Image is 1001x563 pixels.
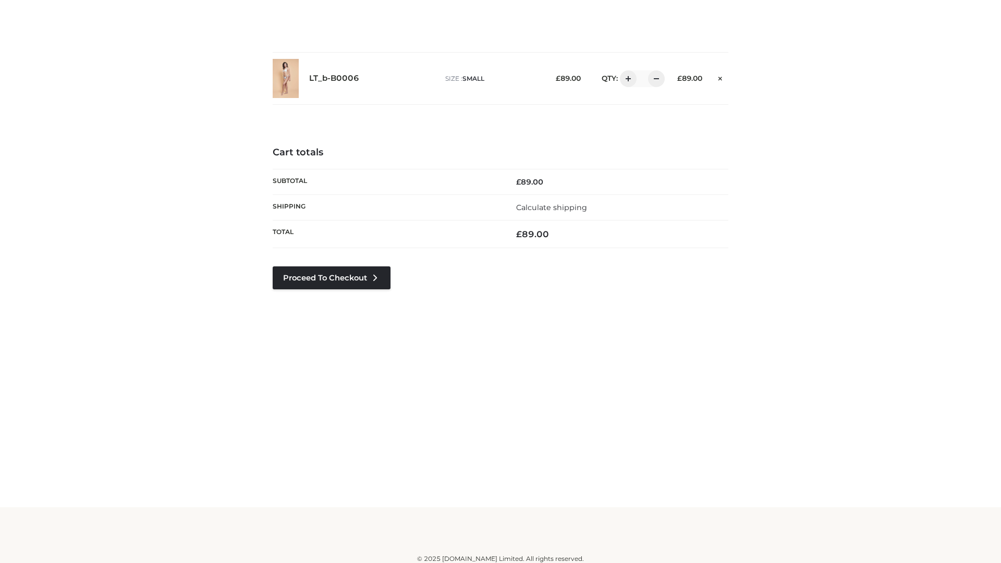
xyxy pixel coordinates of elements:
div: QTY: [591,70,661,87]
th: Shipping [273,194,500,220]
span: £ [516,177,521,187]
bdi: 89.00 [516,177,543,187]
a: Calculate shipping [516,203,587,212]
bdi: 89.00 [516,229,549,239]
th: Total [273,221,500,248]
a: LT_b-B0006 [309,74,359,83]
span: £ [677,74,682,82]
span: £ [556,74,560,82]
span: SMALL [462,75,484,82]
span: £ [516,229,522,239]
h4: Cart totals [273,147,728,158]
a: Remove this item [713,70,728,84]
a: Proceed to Checkout [273,266,390,289]
p: size : [445,74,540,83]
img: LT_b-B0006 - SMALL [273,59,299,98]
bdi: 89.00 [556,74,581,82]
th: Subtotal [273,169,500,194]
bdi: 89.00 [677,74,702,82]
